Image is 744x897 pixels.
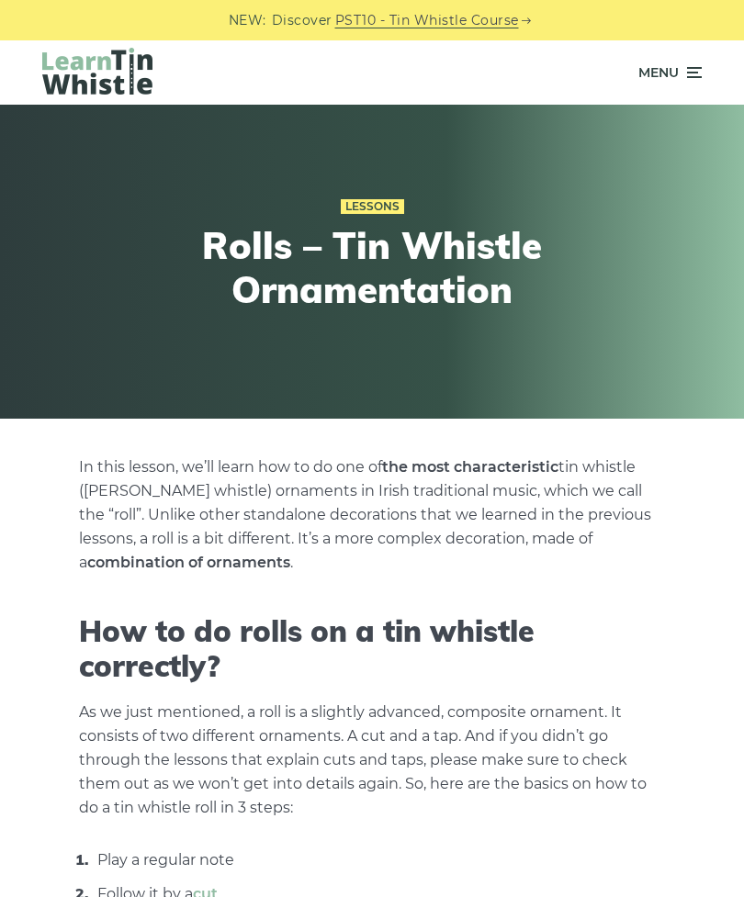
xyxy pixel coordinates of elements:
[42,48,152,95] img: LearnTinWhistle.com
[638,50,679,95] span: Menu
[382,458,558,476] strong: the most characteristic
[87,554,290,571] strong: combination of ornaments
[79,613,665,684] h2: How to do rolls on a tin whistle correctly?
[79,455,665,575] p: In this lesson, we’ll learn how to do one of tin whistle ([PERSON_NAME] whistle) ornaments in Iri...
[93,847,665,872] li: Play a regular note
[79,701,665,820] p: As we just mentioned, a roll is a slightly advanced, composite ornament. It consists of two diffe...
[341,199,404,214] a: Lessons
[124,223,620,311] h1: Rolls – Tin Whistle Ornamentation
